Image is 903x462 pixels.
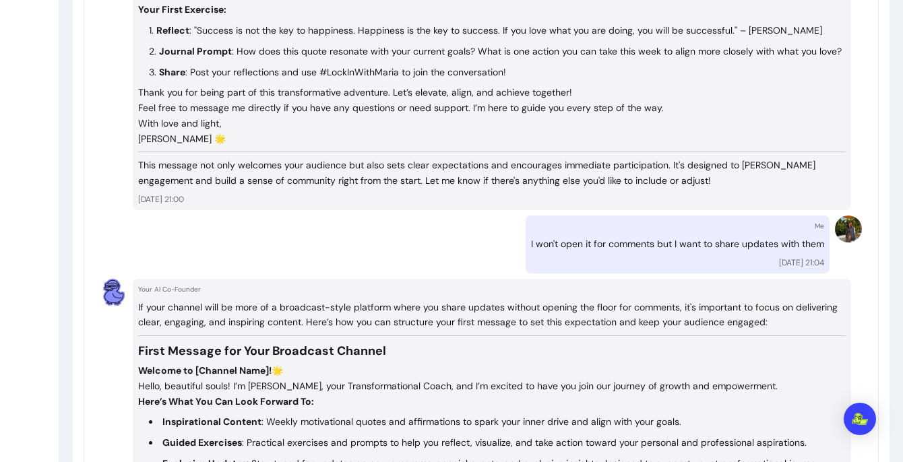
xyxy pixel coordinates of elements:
strong: Journal Prompt [159,45,232,57]
strong: Share [159,66,185,78]
p: [DATE] 21:00 [138,194,846,205]
li: : Post your reflections and use #LockInWithMaria to join the conversation! [149,65,846,80]
strong: Guided Exercises [162,436,242,449]
strong: Inspirational Content [162,416,261,428]
p: This message not only welcomes your audience but also sets clear expectations and encourages imme... [138,158,846,189]
strong: Here’s What You Can Look Forward To: [138,395,314,407]
p: [DATE] 21:04 [779,257,824,268]
p: I won't open it for comments but I want to share updates with them [531,236,824,252]
p: Hello, beautiful souls! I’m [PERSON_NAME], your Transformational Coach, and I’m excited to have y... [138,378,846,394]
li: : "Success is not the key to happiness. Happiness is the key to success. If you love what you are... [149,23,846,38]
h3: First Message for Your Broadcast Channel [138,341,846,360]
p: Me [815,221,824,231]
li: : How does this quote resonate with your current goals? What is one action you can take this week... [149,44,846,59]
p: If your channel will be more of a broadcast-style platform where you share updates without openin... [138,300,846,331]
img: Provider image [835,216,862,242]
strong: Welcome to [Channel Name]! [138,364,272,376]
p: 🌟 [138,363,846,378]
p: Feel free to message me directly if you have any questions or need support. I’m here to guide you... [138,100,846,116]
p: Thank you for being part of this transformative adventure. Let’s elevate, align, and achieve toge... [138,85,846,100]
p: With love and light, [PERSON_NAME] 🌟 [138,116,846,147]
strong: Reflect [156,24,189,36]
li: : Weekly motivational quotes and affirmations to spark your inner drive and align with your goals. [149,414,846,430]
p: Your AI Co-Founder [138,284,846,294]
div: Open Intercom Messenger [844,403,876,435]
img: AI Co-Founder avatar [100,279,127,306]
li: : Practical exercises and prompts to help you reflect, visualize, and take action toward your per... [149,435,846,451]
strong: Your First Exercise: [138,3,226,15]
